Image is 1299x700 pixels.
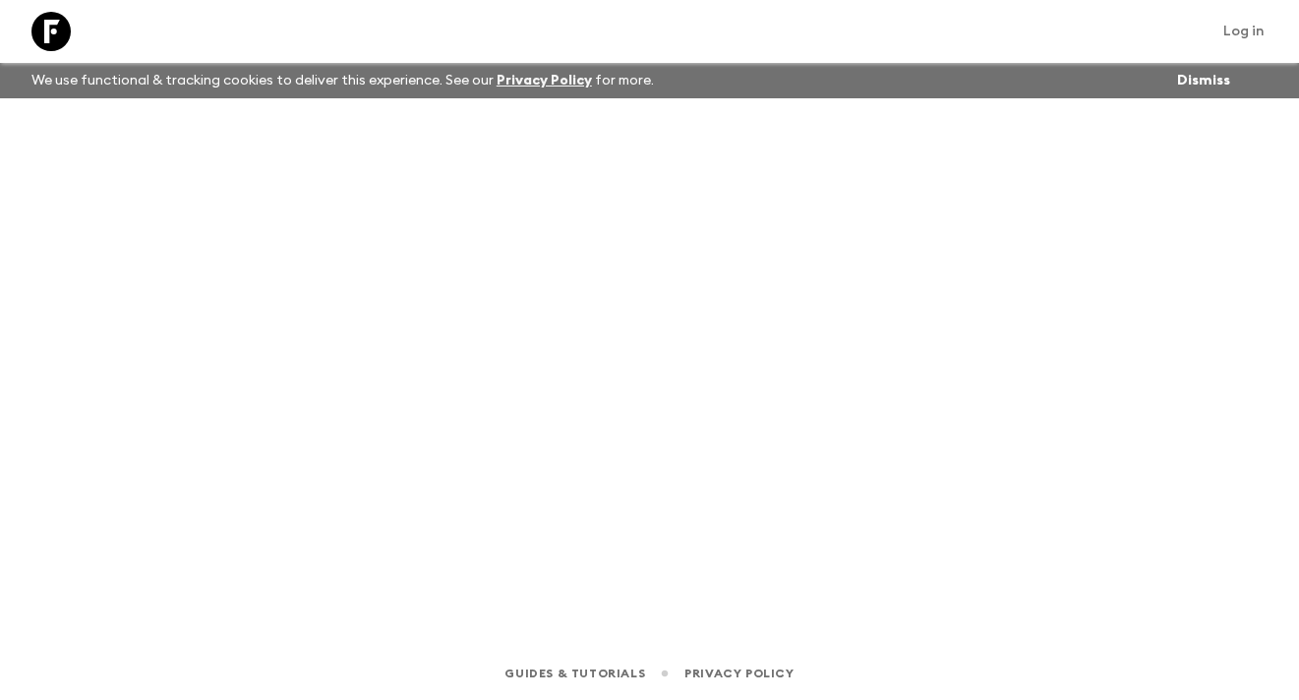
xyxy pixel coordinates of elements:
p: We use functional & tracking cookies to deliver this experience. See our for more. [24,63,662,98]
a: Privacy Policy [497,74,592,87]
button: Dismiss [1172,67,1235,94]
a: Log in [1212,18,1275,45]
a: Privacy Policy [684,663,794,684]
a: Guides & Tutorials [504,663,645,684]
